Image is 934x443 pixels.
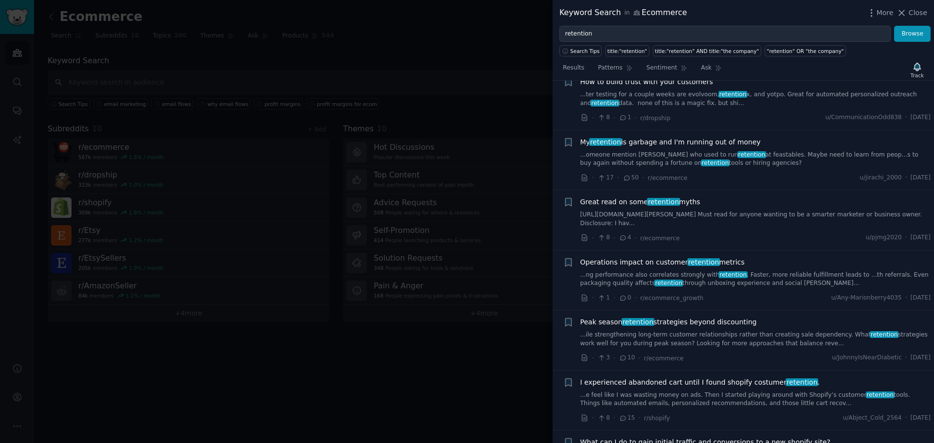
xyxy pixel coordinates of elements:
span: retention [589,138,622,146]
span: u/CommunicationOdd838 [826,113,902,122]
a: "retention" OR "the company" [765,45,846,56]
span: Close [909,8,927,18]
span: r/ecommerce [644,355,683,362]
span: [DATE] [911,233,931,242]
span: 8 [597,233,610,242]
span: Search Tips [570,48,600,54]
a: Operations impact on customerretentionmetrics [580,257,745,267]
span: · [638,353,640,363]
a: ...ng performance also correlates strongly withretention. Faster, more reliable fulfillment leads... [580,271,931,288]
input: Try a keyword related to your business [559,26,891,42]
div: title:"retention" [608,48,647,54]
span: retention [622,318,654,326]
a: How to build trust with your customers [580,77,713,87]
span: [DATE] [911,113,931,122]
span: 0 [619,294,631,302]
span: retention [870,331,898,338]
button: Close [897,8,927,18]
span: [DATE] [911,354,931,362]
span: retention [866,391,895,398]
span: · [617,173,619,183]
span: · [635,233,637,243]
button: Track [907,60,927,80]
div: "retention" OR "the company" [767,48,844,54]
span: retention [687,258,720,266]
span: Peak season strategies beyond discounting [580,317,757,327]
span: · [905,414,907,423]
span: More [877,8,894,18]
span: 17 [597,174,613,182]
a: Results [559,60,588,80]
span: Results [563,64,584,72]
a: title:"retention" [605,45,649,56]
button: Browse [894,26,931,42]
span: [DATE] [911,174,931,182]
span: 8 [597,113,610,122]
span: Ask [701,64,712,72]
span: Operations impact on customer metrics [580,257,745,267]
a: title:"retention" AND title:"the company" [653,45,761,56]
a: I experienced abandoned cart until I found shopify costumerretention. [580,377,820,388]
span: 4 [619,233,631,242]
a: Sentiment [643,60,691,80]
span: · [905,113,907,122]
span: · [642,173,644,183]
span: u/JohnnyIsNearDiabetic [832,354,901,362]
span: u/Abject_Cold_2564 [843,414,901,423]
span: · [905,354,907,362]
span: [DATE] [911,414,931,423]
span: r/ecommerce [640,235,680,242]
span: r/dropship [640,115,670,122]
span: · [905,294,907,302]
span: retention [718,271,747,278]
div: title:"retention" AND title:"the company" [655,48,759,54]
span: · [905,233,907,242]
span: · [613,293,615,303]
span: retention [647,198,680,206]
span: · [613,353,615,363]
span: 3 [597,354,610,362]
span: I experienced abandoned cart until I found shopify costumer . [580,377,820,388]
span: 8 [597,414,610,423]
a: Myretentionis garbage and I'm running out of money [580,137,761,147]
a: [URL][DOMAIN_NAME][PERSON_NAME] Must read for anyone wanting to be a smarter marketer or business... [580,211,931,228]
span: u/jirachi_2000 [860,174,901,182]
span: retention [718,91,747,98]
span: · [592,413,594,423]
span: 1 [619,113,631,122]
a: ...omeone mention [PERSON_NAME] who used to runretentionat feastables. Maybe need to learn from p... [580,151,931,168]
span: in [624,9,629,18]
div: Keyword Search Ecommerce [559,7,687,19]
span: · [613,113,615,123]
div: Track [911,72,924,79]
span: · [905,174,907,182]
span: r/ecommerce [648,175,687,181]
span: 50 [623,174,639,182]
a: Patterns [594,60,636,80]
span: My is garbage and I'm running out of money [580,137,761,147]
span: · [613,413,615,423]
span: · [592,293,594,303]
span: Sentiment [647,64,677,72]
a: ...e feel like I was wasting money on ads. Then I started playing around with Shopify’s customerr... [580,391,931,408]
a: ...ter testing for a couple weeks are evolvoom,retentionx, and yotpo. Great for automated persona... [580,90,931,107]
span: Patterns [598,64,622,72]
span: retention [701,159,730,166]
span: · [613,233,615,243]
a: ...ile strengthening long-term customer relationships rather than creating sale dependency. Whatr... [580,331,931,348]
span: retention [786,378,818,386]
span: · [592,353,594,363]
span: u/pjmg2020 [866,233,902,242]
span: · [638,413,640,423]
span: u/Any-Marionberry4035 [831,294,902,302]
span: r/ecommerce_growth [640,295,703,301]
span: retention [591,100,619,106]
span: retention [737,151,766,158]
a: Ask [698,60,725,80]
button: Search Tips [559,45,602,56]
span: retention [654,280,683,286]
a: Peak seasonretentionstrategies beyond discounting [580,317,757,327]
span: · [592,173,594,183]
span: 1 [597,294,610,302]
